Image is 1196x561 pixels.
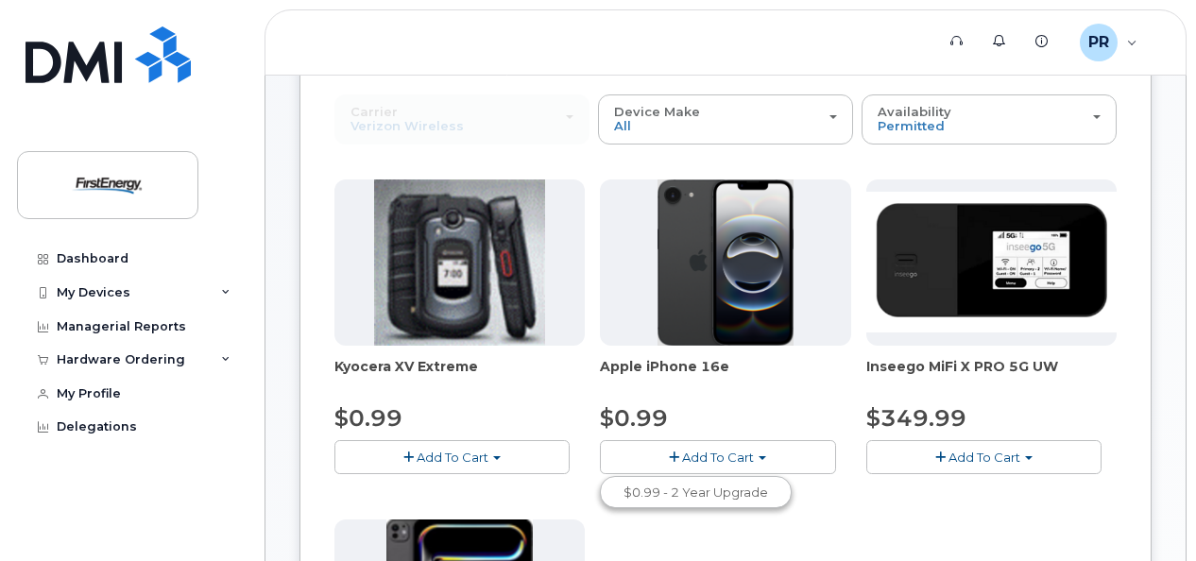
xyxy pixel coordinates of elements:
span: Device Make [614,104,700,119]
span: $0.99 [334,404,402,432]
span: Add To Cart [682,450,754,465]
div: Inseego MiFi X PRO 5G UW [866,357,1117,395]
img: iphone16e.png [658,179,794,346]
div: Kyocera XV Extreme [334,357,585,395]
img: Inseego.png [866,192,1117,332]
span: Permitted [878,118,945,133]
div: Pirrello, Robert A [1067,24,1151,61]
a: $0.99 - 2 Year Upgrade [605,481,787,504]
span: Availability [878,104,951,119]
span: $0.99 [600,404,668,432]
button: Availability Permitted [862,94,1117,144]
span: All [614,118,631,133]
span: Add To Cart [948,450,1020,465]
button: Add To Cart [334,440,570,473]
div: Apple iPhone 16e [600,357,850,395]
span: PR [1088,31,1109,54]
span: Add To Cart [417,450,488,465]
button: Device Make All [598,94,853,144]
iframe: Messenger Launcher [1114,479,1182,547]
img: xvextreme.gif [374,179,545,346]
span: $349.99 [866,404,966,432]
button: Add To Cart [600,440,835,473]
button: Add To Cart [866,440,1102,473]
